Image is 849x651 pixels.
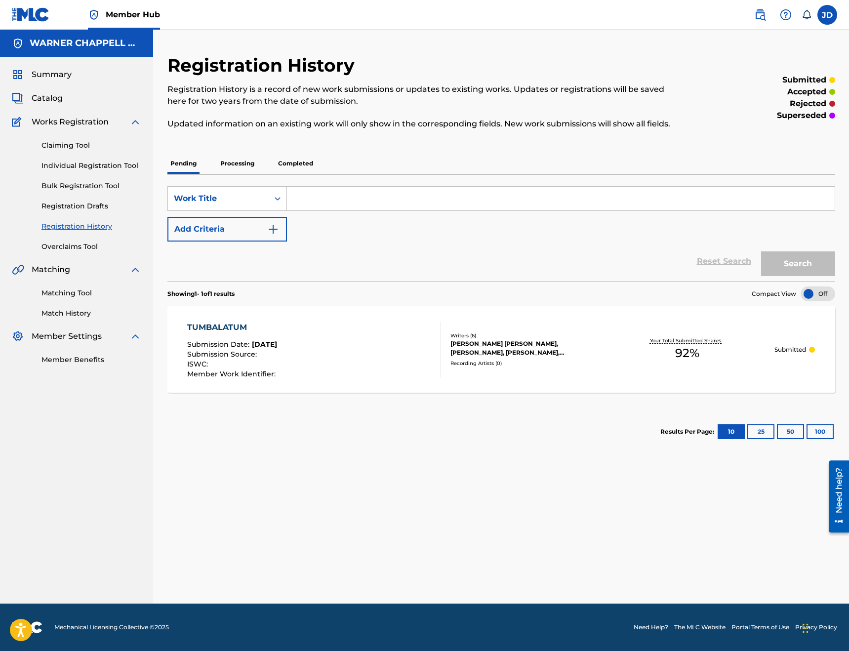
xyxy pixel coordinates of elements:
img: Summary [12,69,24,81]
span: Submission Source : [187,350,259,359]
form: Search Form [167,186,835,281]
a: Member Benefits [41,355,141,365]
a: CatalogCatalog [12,92,63,104]
a: The MLC Website [674,623,726,632]
img: Works Registration [12,116,25,128]
span: Summary [32,69,72,81]
a: Bulk Registration Tool [41,181,141,191]
button: Add Criteria [167,217,287,242]
a: Individual Registration Tool [41,161,141,171]
p: Results Per Page: [660,427,717,436]
span: 92 % [675,344,699,362]
img: MLC Logo [12,7,50,22]
p: Registration History is a record of new work submissions or updates to existing works. Updates or... [167,83,682,107]
button: 100 [807,424,834,439]
span: Matching [32,264,70,276]
span: Submission Date : [187,340,252,349]
p: superseded [777,110,826,122]
iframe: Chat Widget [800,604,849,651]
span: ISWC : [187,360,210,368]
img: help [780,9,792,21]
img: expand [129,116,141,128]
p: submitted [782,74,826,86]
p: Updated information on an existing work will only show in the corresponding fields. New work subm... [167,118,682,130]
div: Notifications [802,10,811,20]
p: Processing [217,153,257,174]
button: 10 [718,424,745,439]
img: Member Settings [12,330,24,342]
span: Catalog [32,92,63,104]
div: [PERSON_NAME] [PERSON_NAME], [PERSON_NAME], [PERSON_NAME], [PERSON_NAME], [PERSON_NAME] DOS [PERS... [450,339,600,357]
button: 25 [747,424,774,439]
p: Pending [167,153,200,174]
a: Portal Terms of Use [731,623,789,632]
span: Member Hub [106,9,160,20]
div: Recording Artists ( 0 ) [450,360,600,367]
img: Matching [12,264,24,276]
h2: Registration History [167,54,360,77]
div: User Menu [817,5,837,25]
p: accepted [787,86,826,98]
span: Member Settings [32,330,102,342]
a: Claiming Tool [41,140,141,151]
span: Compact View [752,289,796,298]
p: rejected [790,98,826,110]
div: Writers ( 6 ) [450,332,600,339]
div: Work Title [174,193,263,204]
div: Help [776,5,796,25]
button: 50 [777,424,804,439]
p: Your Total Submitted Shares: [650,337,725,344]
a: Need Help? [634,623,668,632]
a: Privacy Policy [795,623,837,632]
span: Works Registration [32,116,109,128]
p: Showing 1 - 1 of 1 results [167,289,235,298]
a: Registration History [41,221,141,232]
h5: WARNER CHAPPELL MUSIC INC [30,38,141,49]
img: expand [129,264,141,276]
span: Member Work Identifier : [187,369,278,378]
a: Registration Drafts [41,201,141,211]
iframe: Resource Center [821,457,849,536]
a: Matching Tool [41,288,141,298]
a: Overclaims Tool [41,242,141,252]
a: Public Search [750,5,770,25]
img: Accounts [12,38,24,49]
a: SummarySummary [12,69,72,81]
img: search [754,9,766,21]
img: Top Rightsholder [88,9,100,21]
p: Submitted [774,345,806,354]
div: Drag [803,613,809,643]
div: TUMBALATUM [187,322,278,333]
span: Mechanical Licensing Collective © 2025 [54,623,169,632]
span: [DATE] [252,340,277,349]
img: Catalog [12,92,24,104]
img: expand [129,330,141,342]
img: logo [12,621,42,633]
a: Match History [41,308,141,319]
img: 9d2ae6d4665cec9f34b9.svg [267,223,279,235]
p: Completed [275,153,316,174]
a: TUMBALATUMSubmission Date:[DATE]Submission Source:ISWC:Member Work Identifier:Writers (6)[PERSON_... [167,306,835,393]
